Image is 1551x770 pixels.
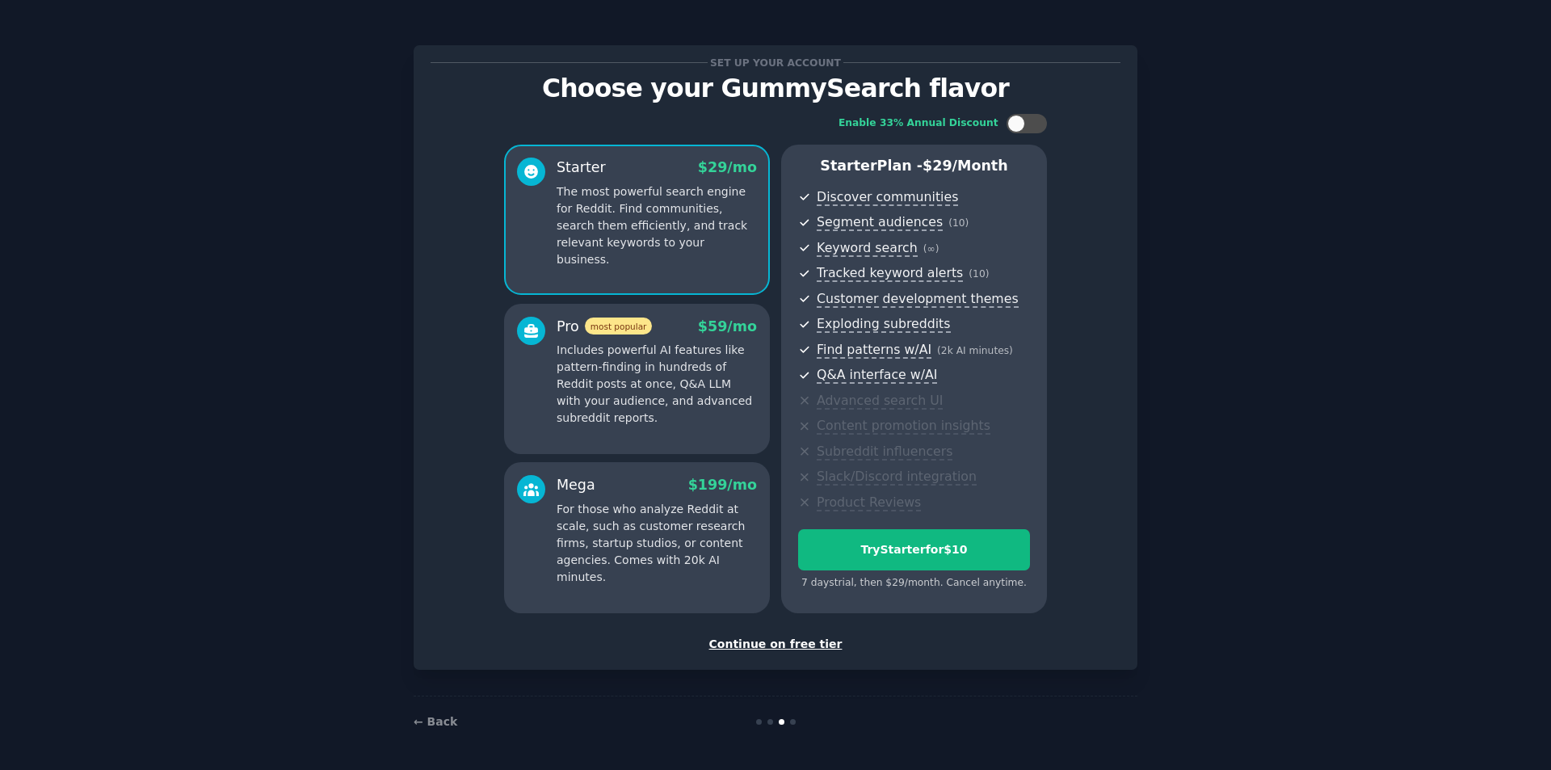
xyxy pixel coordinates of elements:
[817,444,952,461] span: Subreddit influencers
[817,316,950,333] span: Exploding subreddits
[557,475,595,495] div: Mega
[817,214,943,231] span: Segment audiences
[817,291,1019,308] span: Customer development themes
[557,501,757,586] p: For those who analyze Reddit at scale, such as customer research firms, startup studios, or conte...
[969,268,989,280] span: ( 10 )
[923,158,1008,174] span: $ 29 /month
[817,494,921,511] span: Product Reviews
[839,116,998,131] div: Enable 33% Annual Discount
[817,367,937,384] span: Q&A interface w/AI
[798,156,1030,176] p: Starter Plan -
[431,636,1120,653] div: Continue on free tier
[431,74,1120,103] p: Choose your GummySearch flavor
[557,342,757,427] p: Includes powerful AI features like pattern-finding in hundreds of Reddit posts at once, Q&A LLM w...
[708,54,844,71] span: Set up your account
[798,529,1030,570] button: TryStarterfor$10
[817,265,963,282] span: Tracked keyword alerts
[688,477,757,493] span: $ 199 /mo
[923,243,939,255] span: ( ∞ )
[799,541,1029,558] div: Try Starter for $10
[698,318,757,335] span: $ 59 /mo
[414,715,457,728] a: ← Back
[698,159,757,175] span: $ 29 /mo
[948,217,969,229] span: ( 10 )
[557,317,652,337] div: Pro
[585,318,653,335] span: most popular
[817,418,990,435] span: Content promotion insights
[798,576,1030,591] div: 7 days trial, then $ 29 /month . Cancel anytime.
[817,240,918,257] span: Keyword search
[817,393,943,410] span: Advanced search UI
[817,469,977,486] span: Slack/Discord integration
[937,345,1013,356] span: ( 2k AI minutes )
[817,342,931,359] span: Find patterns w/AI
[557,158,606,178] div: Starter
[557,183,757,268] p: The most powerful search engine for Reddit. Find communities, search them efficiently, and track ...
[817,189,958,206] span: Discover communities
